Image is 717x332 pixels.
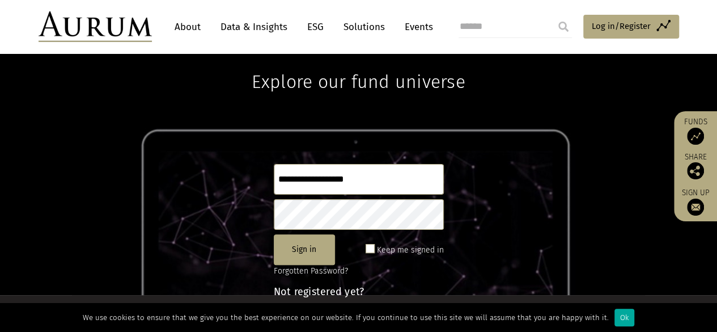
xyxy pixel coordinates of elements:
a: Solutions [338,16,391,37]
a: Funds [680,117,711,145]
button: Sign in [274,234,335,265]
img: Access Funds [687,128,704,145]
p: Register to explore our fund universe and get access to: [274,301,444,327]
h1: Explore our fund universe [252,37,465,93]
img: Sign up to our newsletter [687,199,704,216]
a: Log in/Register [583,15,679,39]
div: Share [680,153,711,179]
img: Share this post [687,162,704,179]
a: ESG [302,16,329,37]
input: Submit [552,15,575,38]
a: Events [399,16,433,37]
a: About [169,16,206,37]
div: Ok [614,309,634,326]
span: Log in/Register [592,19,651,33]
a: Sign up [680,188,711,216]
h4: Not registered yet? [274,287,444,297]
a: Forgotten Password? [274,266,348,276]
a: Data & Insights [215,16,293,37]
img: Aurum [39,11,152,42]
label: Keep me signed in [377,243,444,257]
